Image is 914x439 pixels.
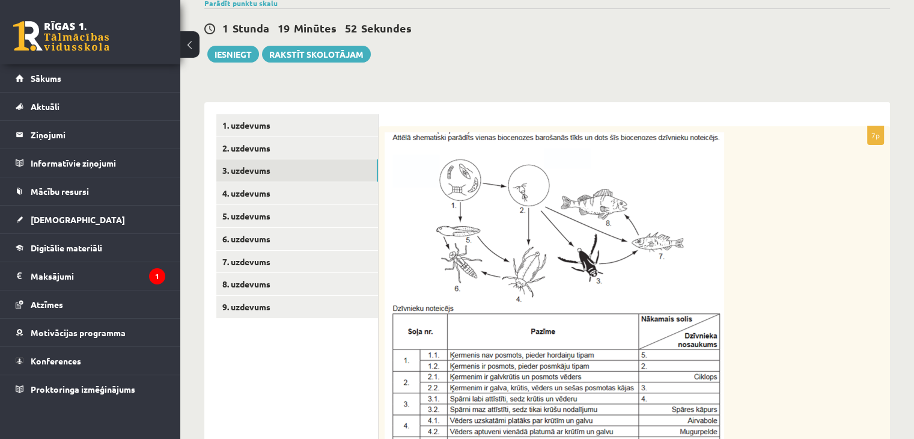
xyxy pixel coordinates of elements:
span: Sākums [31,73,61,84]
span: 1 [222,21,228,35]
p: 7p [867,126,884,145]
a: 8. uzdevums [216,273,378,295]
a: 2. uzdevums [216,137,378,159]
a: Mācību resursi [16,177,165,205]
a: 9. uzdevums [216,296,378,318]
a: Ziņojumi [16,121,165,149]
a: Maksājumi1 [16,262,165,290]
a: Informatīvie ziņojumi [16,149,165,177]
i: 1 [149,268,165,284]
span: Aktuāli [31,101,59,112]
a: 5. uzdevums [216,205,378,227]
span: 19 [278,21,290,35]
a: 7. uzdevums [216,251,378,273]
a: Sākums [16,64,165,92]
span: Stunda [233,21,269,35]
a: [DEMOGRAPHIC_DATA] [16,206,165,233]
a: 6. uzdevums [216,228,378,250]
span: Atzīmes [31,299,63,310]
legend: Maksājumi [31,262,165,290]
body: Rich Text Editor, wiswyg-editor-user-answer-47433846750840 [12,12,486,25]
a: Proktoringa izmēģinājums [16,375,165,403]
span: Motivācijas programma [31,327,126,338]
span: 52 [345,21,357,35]
a: 4. uzdevums [216,182,378,204]
span: Sekundes [361,21,412,35]
legend: Ziņojumi [31,121,165,149]
a: Atzīmes [16,290,165,318]
a: Konferences [16,347,165,375]
button: Iesniegt [207,46,259,63]
a: Digitālie materiāli [16,234,165,262]
span: Mācību resursi [31,186,89,197]
span: Konferences [31,355,81,366]
a: Motivācijas programma [16,319,165,346]
span: Proktoringa izmēģinājums [31,384,135,394]
a: 3. uzdevums [216,159,378,182]
span: Minūtes [294,21,337,35]
a: Aktuāli [16,93,165,120]
legend: Informatīvie ziņojumi [31,149,165,177]
a: Rakstīt skolotājam [262,46,371,63]
span: Digitālie materiāli [31,242,102,253]
span: [DEMOGRAPHIC_DATA] [31,214,125,225]
a: Rīgas 1. Tālmācības vidusskola [13,21,109,51]
a: 1. uzdevums [216,114,378,137]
